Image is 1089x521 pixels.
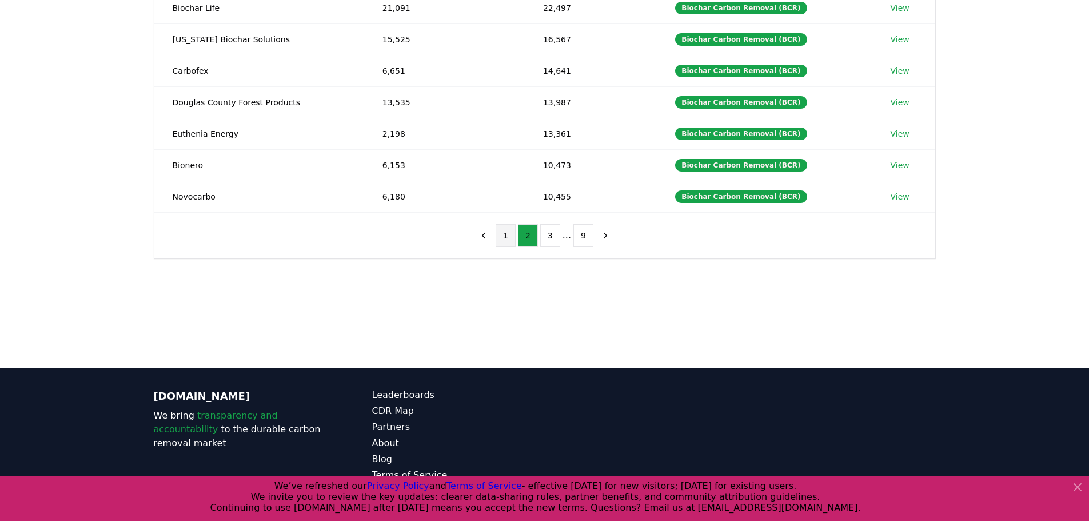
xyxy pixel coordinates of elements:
[891,65,910,77] a: View
[891,191,910,202] a: View
[364,55,525,86] td: 6,651
[675,159,807,172] div: Biochar Carbon Removal (BCR)
[573,224,593,247] button: 9
[496,224,516,247] button: 1
[675,128,807,140] div: Biochar Carbon Removal (BCR)
[596,224,615,247] button: next page
[364,23,525,55] td: 15,525
[154,23,364,55] td: [US_STATE] Biochar Solutions
[525,149,657,181] td: 10,473
[525,86,657,118] td: 13,987
[525,23,657,55] td: 16,567
[891,97,910,108] a: View
[372,388,545,402] a: Leaderboards
[372,404,545,418] a: CDR Map
[364,86,525,118] td: 13,535
[372,452,545,466] a: Blog
[154,149,364,181] td: Bionero
[563,229,571,242] li: ...
[364,118,525,149] td: 2,198
[372,436,545,450] a: About
[154,409,326,450] p: We bring to the durable carbon removal market
[474,224,493,247] button: previous page
[675,190,807,203] div: Biochar Carbon Removal (BCR)
[154,410,278,435] span: transparency and accountability
[525,118,657,149] td: 13,361
[675,96,807,109] div: Biochar Carbon Removal (BCR)
[675,2,807,14] div: Biochar Carbon Removal (BCR)
[154,55,364,86] td: Carbofex
[525,181,657,212] td: 10,455
[675,65,807,77] div: Biochar Carbon Removal (BCR)
[154,181,364,212] td: Novocarbo
[372,468,545,482] a: Terms of Service
[518,224,538,247] button: 2
[364,149,525,181] td: 6,153
[154,118,364,149] td: Euthenia Energy
[891,2,910,14] a: View
[372,420,545,434] a: Partners
[891,128,910,140] a: View
[154,86,364,118] td: Douglas County Forest Products
[525,55,657,86] td: 14,641
[891,34,910,45] a: View
[154,388,326,404] p: [DOMAIN_NAME]
[675,33,807,46] div: Biochar Carbon Removal (BCR)
[891,160,910,171] a: View
[364,181,525,212] td: 6,180
[540,224,560,247] button: 3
